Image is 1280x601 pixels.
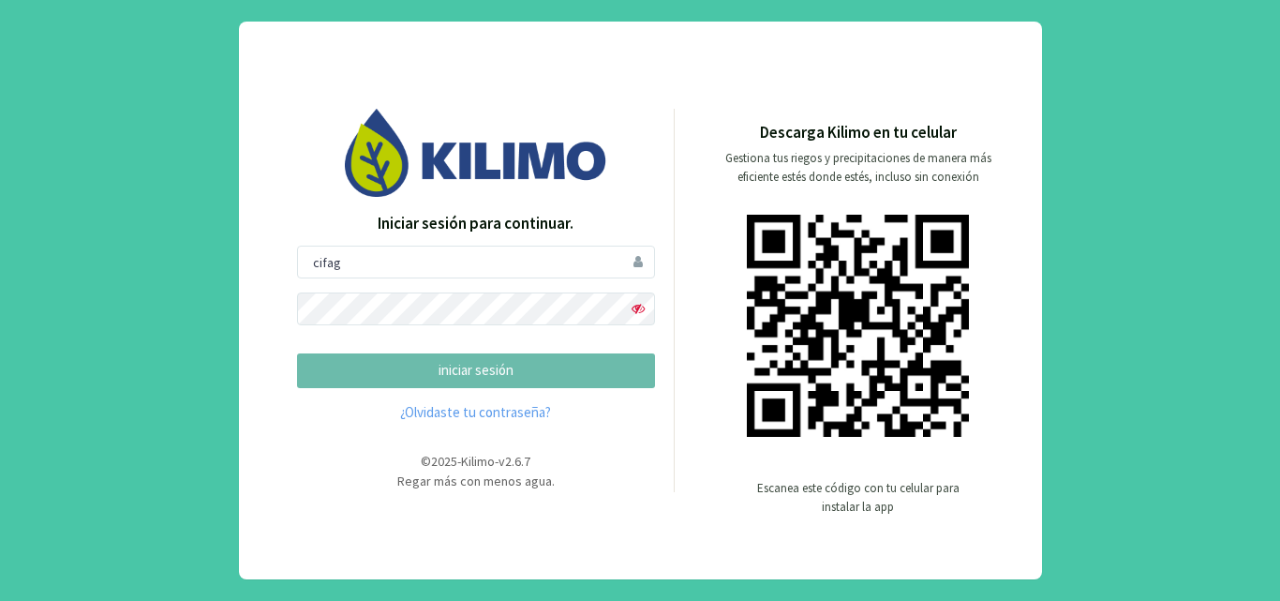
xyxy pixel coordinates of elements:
[499,453,530,470] span: v2.6.7
[495,453,499,470] span: -
[457,453,461,470] span: -
[461,453,495,470] span: Kilimo
[760,121,957,145] p: Descarga Kilimo en tu celular
[297,212,655,236] p: Iniciar sesión para continuar.
[297,402,655,424] a: ¿Olvidaste tu contraseña?
[714,149,1003,187] p: Gestiona tus riegos y precipitaciones de manera más eficiente estés donde estés, incluso sin cone...
[297,353,655,388] button: iniciar sesión
[755,479,961,517] p: Escanea este código con tu celular para instalar la app
[747,215,969,437] img: qr code
[345,109,607,196] img: Image
[421,453,431,470] span: ©
[313,360,639,382] p: iniciar sesión
[297,246,655,278] input: Usuario
[397,473,555,489] span: Regar más con menos agua.
[431,453,457,470] span: 2025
